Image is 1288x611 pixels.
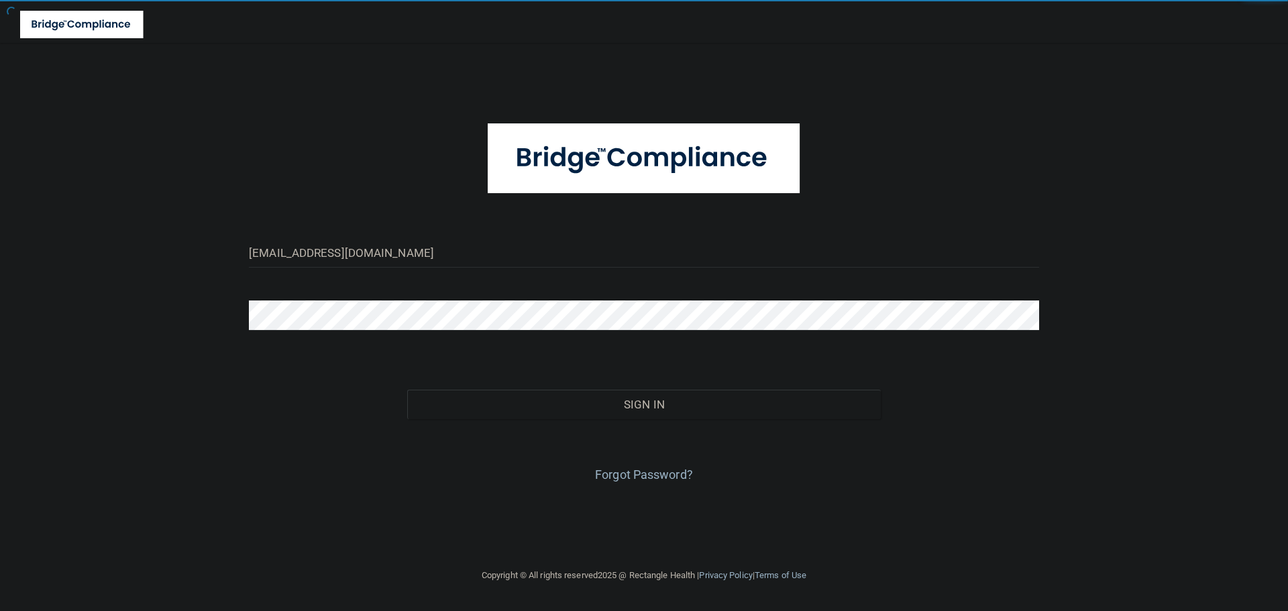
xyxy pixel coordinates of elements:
img: bridge_compliance_login_screen.278c3ca4.svg [488,123,800,193]
a: Forgot Password? [595,467,693,482]
button: Sign In [407,390,881,419]
input: Email [249,237,1039,268]
img: bridge_compliance_login_screen.278c3ca4.svg [20,11,144,38]
a: Privacy Policy [699,570,752,580]
div: Copyright © All rights reserved 2025 @ Rectangle Health | | [399,554,889,597]
a: Terms of Use [755,570,806,580]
